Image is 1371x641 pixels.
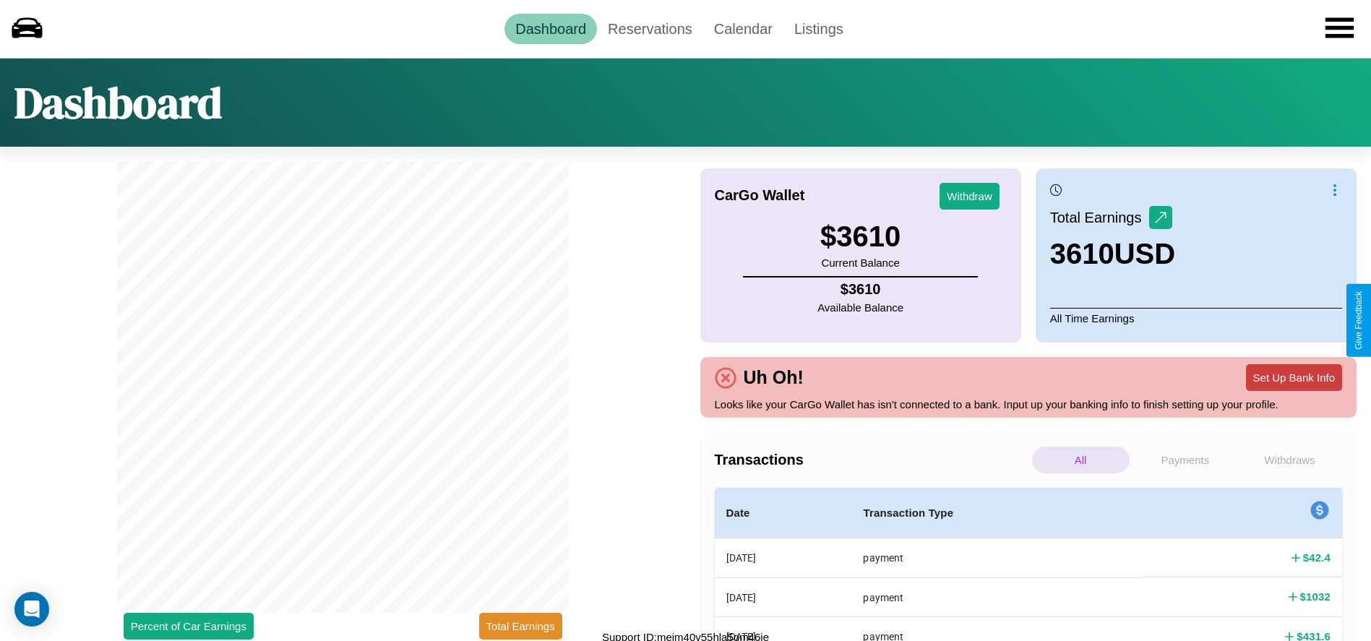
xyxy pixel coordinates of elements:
[1032,447,1130,473] p: All
[1137,447,1234,473] p: Payments
[940,183,1000,210] button: Withdraw
[597,14,703,44] a: Reservations
[851,538,1143,578] th: payment
[504,14,597,44] a: Dashboard
[863,504,1131,522] h4: Transaction Type
[726,504,841,522] h4: Date
[715,395,1343,414] p: Looks like your CarGo Wallet has isn't connected to a bank. Input up your banking info to finish ...
[820,253,901,272] p: Current Balance
[851,577,1143,616] th: payment
[783,14,854,44] a: Listings
[715,538,852,578] th: [DATE]
[736,367,811,388] h4: Uh Oh!
[14,73,222,132] h1: Dashboard
[14,592,49,627] div: Open Intercom Messenger
[1050,308,1342,328] p: All Time Earnings
[1303,550,1331,565] h4: $ 42.4
[715,577,852,616] th: [DATE]
[1050,205,1149,231] p: Total Earnings
[820,220,901,253] h3: $ 3610
[817,281,903,298] h4: $ 3610
[1354,291,1364,350] div: Give Feedback
[715,187,805,204] h4: CarGo Wallet
[817,298,903,317] p: Available Balance
[715,452,1028,468] h4: Transactions
[1241,447,1338,473] p: Withdraws
[479,613,562,640] button: Total Earnings
[1300,589,1331,604] h4: $ 1032
[703,14,783,44] a: Calendar
[1050,238,1175,270] h3: 3610 USD
[1246,364,1342,391] button: Set Up Bank Info
[124,613,254,640] button: Percent of Car Earnings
